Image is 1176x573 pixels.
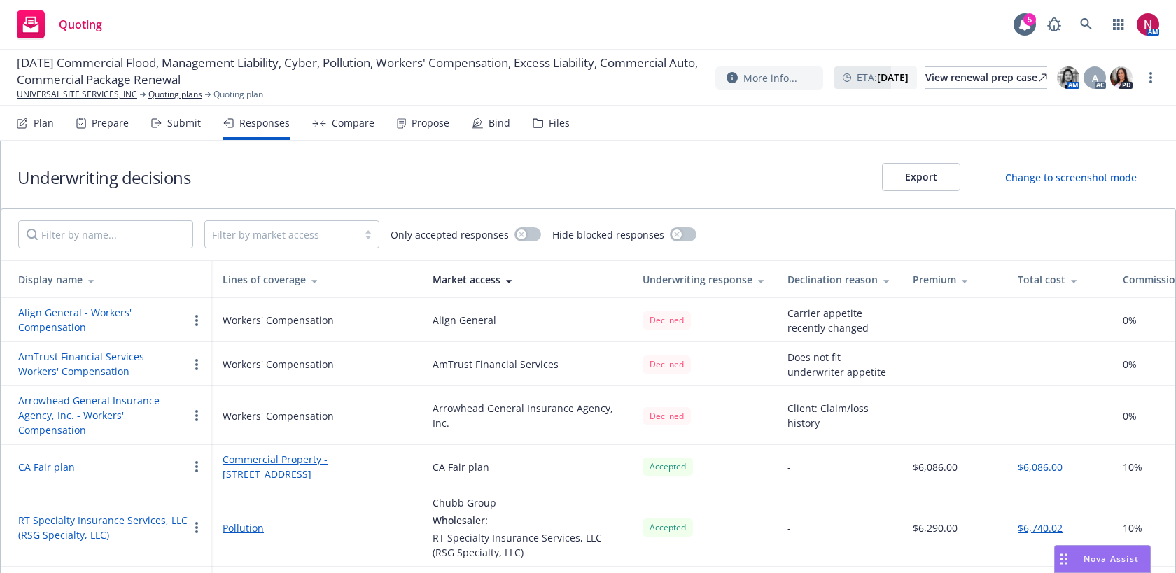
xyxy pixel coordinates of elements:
div: Drag to move [1055,546,1072,572]
button: Align General - Workers' Compensation [18,305,188,334]
img: photo [1110,66,1133,89]
div: $6,290.00 [913,521,958,535]
button: RT Specialty Insurance Services, LLC (RSG Specialty, LLC) [18,513,188,542]
div: Workers' Compensation [223,313,334,327]
strong: [DATE] [877,71,909,84]
div: Change to screenshot mode [1005,170,1137,185]
div: Accepted [643,458,693,475]
div: View renewal prep case [925,67,1047,88]
div: Arrowhead General Insurance Agency, Inc. [433,401,620,430]
a: more [1142,69,1159,86]
h1: Underwriting decisions [17,166,190,189]
span: Nova Assist [1084,553,1139,565]
div: Total cost [1018,272,1100,287]
div: Display name [18,272,200,287]
a: Switch app [1105,10,1133,38]
div: AmTrust Financial Services [433,357,559,372]
span: Only accepted responses [391,227,509,242]
div: RT Specialty Insurance Services, LLC (RSG Specialty, LLC) [433,530,620,560]
button: $6,086.00 [1018,460,1063,474]
div: Align General [433,313,496,327]
a: Report a Bug [1040,10,1068,38]
div: CA Fair plan [433,460,489,474]
div: Carrier appetite recently changed [787,306,890,335]
div: Declined [643,355,691,373]
div: Workers' Compensation [223,409,334,423]
button: CA Fair plan [18,460,75,474]
span: 0% [1123,313,1137,327]
div: Propose [412,118,449,129]
span: A [1092,71,1098,85]
div: Does not fit underwriter appetite [787,350,890,379]
div: - [787,521,791,535]
div: Accepted [643,518,693,536]
div: Declined [643,311,691,329]
div: Declined [643,407,691,425]
span: More info... [743,71,797,85]
span: Quoting [59,19,102,30]
button: Export [882,163,960,191]
a: Quoting [11,5,108,44]
span: 10% [1123,521,1142,535]
div: Underwriting response [643,272,765,287]
a: Quoting plans [148,88,202,101]
input: Filter by name... [18,220,193,248]
div: Plan [34,118,54,129]
a: Pollution [223,521,410,535]
div: Client: Claim/loss history [787,401,890,430]
span: 10% [1123,460,1142,474]
div: Premium [913,272,995,287]
span: ETA : [857,70,909,85]
img: photo [1057,66,1079,89]
div: Prepare [92,118,129,129]
div: Declination reason [787,272,890,287]
button: $6,740.02 [1018,521,1063,535]
button: Arrowhead General Insurance Agency, Inc. - Workers' Compensation [18,393,188,437]
div: Chubb Group [433,495,620,510]
div: Files [549,118,570,129]
button: Nova Assist [1054,545,1151,573]
a: View renewal prep case [925,66,1047,89]
img: photo [1137,13,1159,36]
span: Hide blocked responses [552,227,664,242]
button: AmTrust Financial Services - Workers' Compensation [18,349,188,379]
span: 0% [1123,357,1137,372]
div: $6,086.00 [913,460,958,474]
div: Submit [167,118,201,129]
span: 0% [1123,409,1137,423]
div: Workers' Compensation [223,357,334,372]
span: Declined [643,355,691,373]
div: Lines of coverage [223,272,410,287]
div: Market access [433,272,620,287]
div: 5 [1023,13,1036,26]
a: Commercial Property - [STREET_ADDRESS] [223,452,410,481]
button: More info... [715,66,823,90]
div: Bind [489,118,510,129]
button: Change to screenshot mode [983,163,1159,191]
div: Wholesaler: [433,513,620,528]
a: Search [1072,10,1100,38]
a: UNIVERSAL SITE SERVICES, INC [17,88,137,101]
span: [DATE] Commercial Flood, Management Liability, Cyber, Pollution, Workers' Compensation, Excess Li... [17,55,704,88]
span: Quoting plan [213,88,263,101]
div: Compare [332,118,374,129]
div: Responses [239,118,290,129]
div: - [787,460,791,474]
